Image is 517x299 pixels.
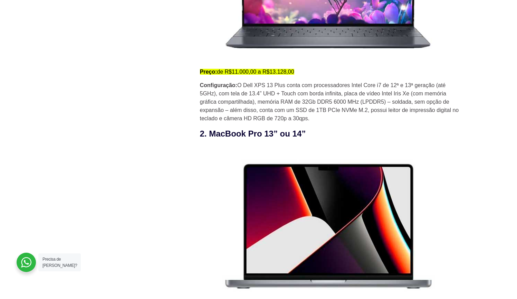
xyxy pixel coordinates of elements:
[42,257,77,268] span: Precisa de [PERSON_NAME]?
[393,211,517,299] iframe: Chat Widget
[200,69,217,75] strong: Preço:
[200,81,462,123] p: O Dell XPS 13 Plus conta com processadores Intel Core i7 de 12ª e 13ª geração (até 5GHz), com tel...
[200,69,294,75] mark: de R$11.000,00 a R$13.128,00
[200,128,462,140] h3: 2. MacBook Pro 13” ou 14”
[200,82,237,88] strong: Configuração:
